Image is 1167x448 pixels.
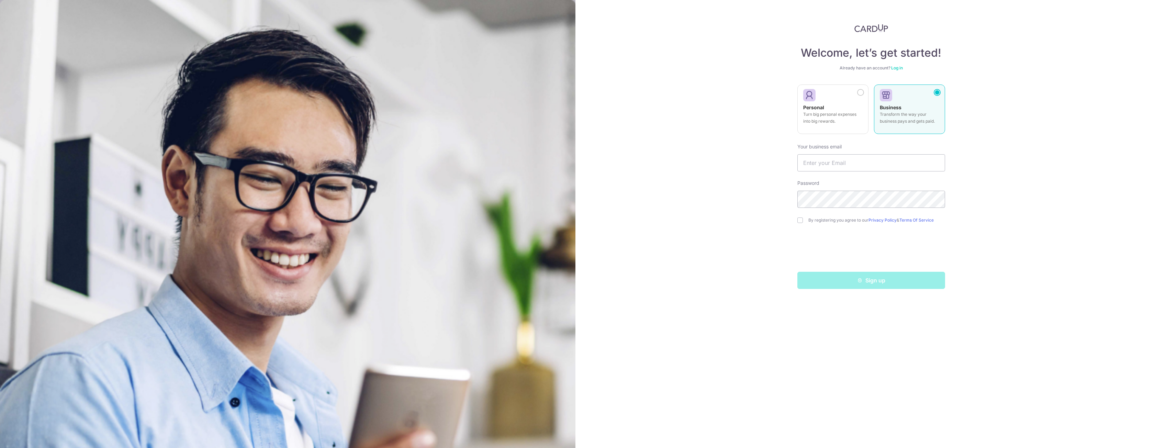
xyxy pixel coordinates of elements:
strong: Personal [803,104,824,110]
a: Log in [891,65,903,70]
label: By registering you agree to our & [808,217,945,223]
input: Enter your Email [797,154,945,171]
iframe: reCAPTCHA [819,237,923,264]
strong: Business [880,104,901,110]
p: Turn big personal expenses into big rewards. [803,111,863,125]
a: Personal Turn big personal expenses into big rewards. [797,85,868,138]
h4: Welcome, let’s get started! [797,46,945,60]
label: Your business email [797,143,842,150]
p: Transform the way your business pays and gets paid. [880,111,939,125]
div: Already have an account? [797,65,945,71]
img: CardUp Logo [854,24,888,32]
a: Business Transform the way your business pays and gets paid. [874,85,945,138]
label: Password [797,180,819,187]
a: Terms Of Service [899,217,934,223]
a: Privacy Policy [868,217,897,223]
